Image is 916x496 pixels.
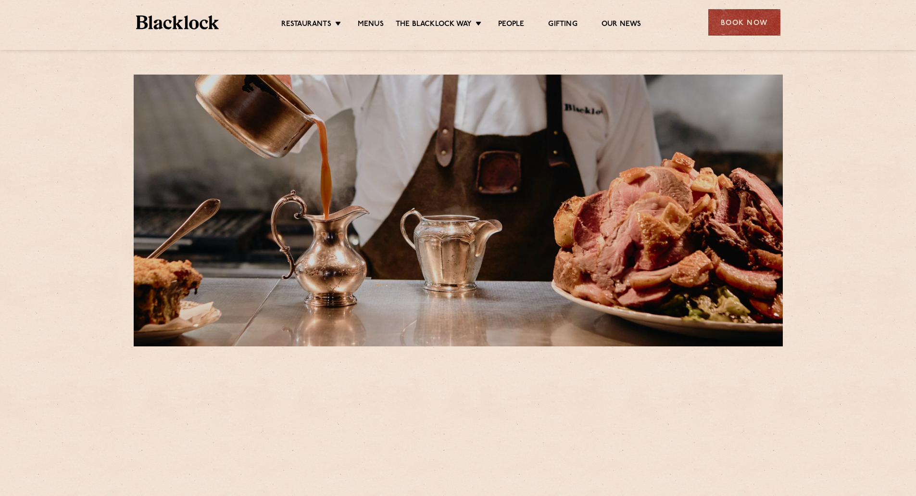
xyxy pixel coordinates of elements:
[281,20,331,30] a: Restaurants
[396,20,472,30] a: The Blacklock Way
[358,20,384,30] a: Menus
[498,20,524,30] a: People
[602,20,641,30] a: Our News
[136,15,219,29] img: BL_Textured_Logo-footer-cropped.svg
[548,20,577,30] a: Gifting
[708,9,780,36] div: Book Now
